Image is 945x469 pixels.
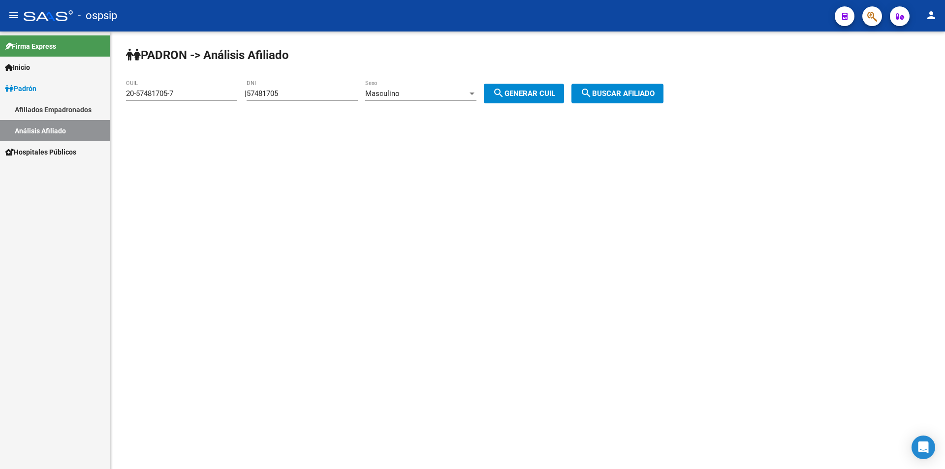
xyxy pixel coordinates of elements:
[5,62,30,73] span: Inicio
[78,5,117,27] span: - ospsip
[493,89,555,98] span: Generar CUIL
[912,436,935,459] div: Open Intercom Messenger
[580,89,655,98] span: Buscar afiliado
[8,9,20,21] mat-icon: menu
[365,89,400,98] span: Masculino
[5,83,36,94] span: Padrón
[126,48,289,62] strong: PADRON -> Análisis Afiliado
[580,87,592,99] mat-icon: search
[5,41,56,52] span: Firma Express
[493,87,504,99] mat-icon: search
[5,147,76,157] span: Hospitales Públicos
[245,89,571,98] div: |
[571,84,663,103] button: Buscar afiliado
[925,9,937,21] mat-icon: person
[484,84,564,103] button: Generar CUIL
